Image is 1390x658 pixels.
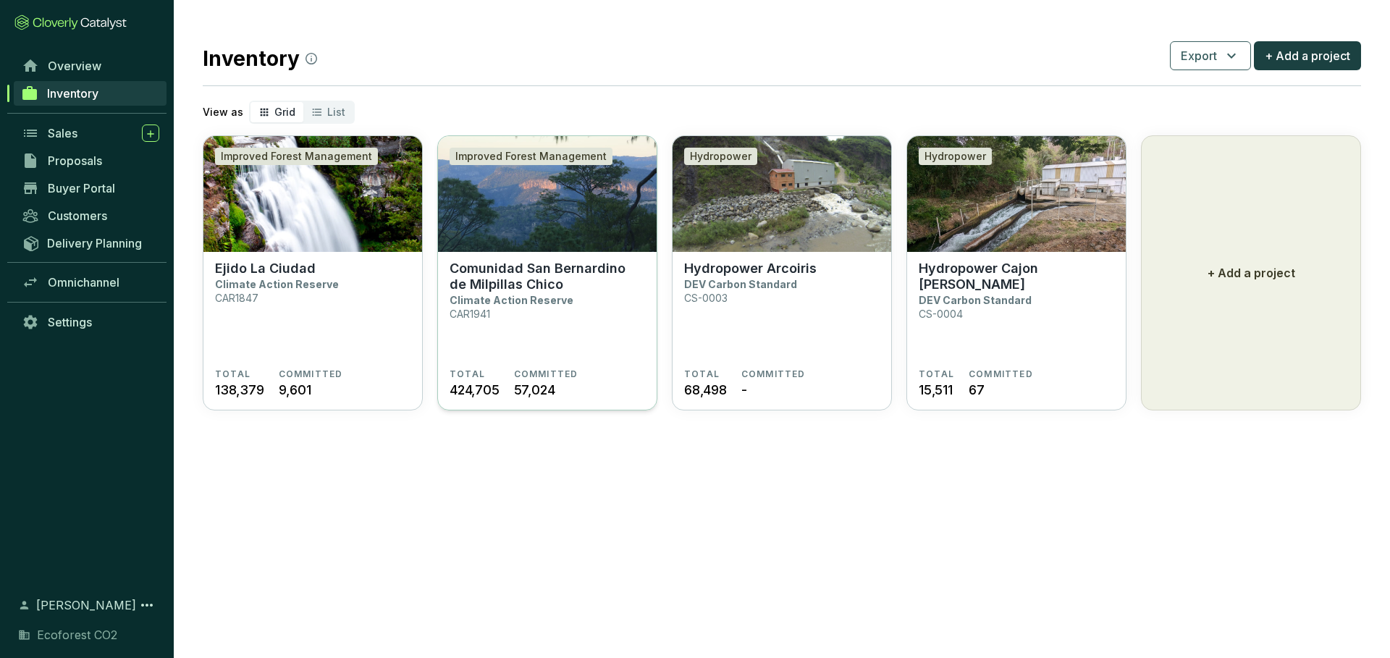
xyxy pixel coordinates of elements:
img: Comunidad San Bernardino de Milpillas Chico [438,136,657,252]
span: COMMITTED [741,368,806,380]
span: Delivery Planning [47,236,142,250]
span: Export [1181,47,1217,64]
span: Grid [274,106,295,118]
p: Hydropower Arcoiris [684,261,817,277]
a: Inventory [14,81,167,106]
div: Improved Forest Management [450,148,612,165]
span: 67 [969,380,985,400]
a: Overview [14,54,167,78]
span: Buyer Portal [48,181,115,195]
span: Customers [48,208,107,223]
img: Hydropower Cajon de Peña [907,136,1126,252]
p: Comunidad San Bernardino de Milpillas Chico [450,261,645,292]
span: TOTAL [215,368,250,380]
span: 424,705 [450,380,500,400]
p: View as [203,105,243,119]
p: Hydropower Cajon [PERSON_NAME] [919,261,1114,292]
a: Omnichannel [14,270,167,295]
div: segmented control [249,101,355,124]
span: Overview [48,59,101,73]
span: + Add a project [1265,47,1350,64]
a: Hydropower ArcoirisHydropowerHydropower ArcoirisDEV Carbon StandardCS-0003TOTAL68,498COMMITTED- [672,135,892,410]
div: Hydropower [684,148,757,165]
p: CS-0003 [684,292,728,304]
button: Export [1170,41,1251,70]
img: Hydropower Arcoiris [673,136,891,252]
span: Omnichannel [48,275,119,290]
button: + Add a project [1141,135,1361,410]
span: 9,601 [279,380,311,400]
span: Settings [48,315,92,329]
p: Ejido La Ciudad [215,261,316,277]
span: 68,498 [684,380,727,400]
p: DEV Carbon Standard [919,294,1032,306]
button: + Add a project [1254,41,1361,70]
div: Improved Forest Management [215,148,378,165]
span: Proposals [48,153,102,168]
span: [PERSON_NAME] [36,596,136,614]
p: + Add a project [1208,264,1295,282]
a: Sales [14,121,167,145]
span: Sales [48,126,77,140]
span: COMMITTED [279,368,343,380]
span: Inventory [47,86,98,101]
span: COMMITTED [514,368,578,380]
div: Hydropower [919,148,992,165]
a: Delivery Planning [14,231,167,255]
p: CAR1941 [450,308,490,320]
a: Settings [14,310,167,334]
a: Ejido La CiudadImproved Forest ManagementEjido La CiudadClimate Action ReserveCAR1847TOTAL138,379... [203,135,423,410]
span: COMMITTED [969,368,1033,380]
p: DEV Carbon Standard [684,278,797,290]
span: TOTAL [919,368,954,380]
img: Ejido La Ciudad [203,136,422,252]
a: Buyer Portal [14,176,167,201]
a: Comunidad San Bernardino de Milpillas ChicoImproved Forest ManagementComunidad San Bernardino de ... [437,135,657,410]
p: Climate Action Reserve [215,278,339,290]
span: Ecoforest CO2 [37,626,117,644]
p: CAR1847 [215,292,258,304]
h2: Inventory [203,43,317,74]
span: 57,024 [514,380,555,400]
a: Customers [14,203,167,228]
p: Climate Action Reserve [450,294,573,306]
a: Hydropower Cajon de PeñaHydropowerHydropower Cajon [PERSON_NAME]DEV Carbon StandardCS-0004TOTAL15... [906,135,1126,410]
p: CS-0004 [919,308,963,320]
span: - [741,380,747,400]
span: TOTAL [684,368,720,380]
span: 138,379 [215,380,264,400]
span: 15,511 [919,380,953,400]
span: TOTAL [450,368,485,380]
span: List [327,106,345,118]
a: Proposals [14,148,167,173]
